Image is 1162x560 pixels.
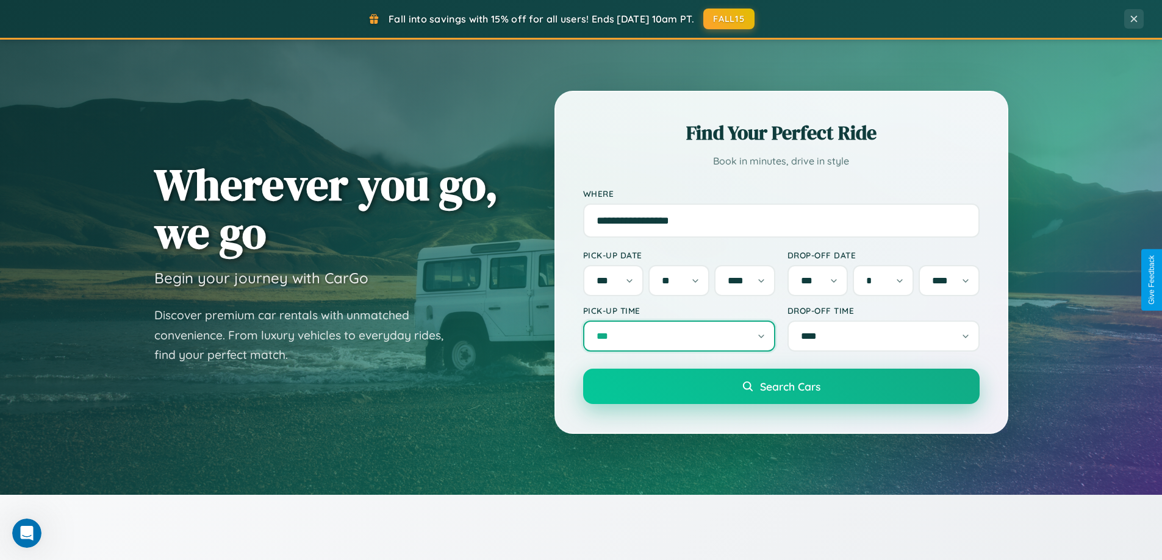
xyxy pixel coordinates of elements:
button: FALL15 [703,9,755,29]
label: Where [583,188,980,199]
h1: Wherever you go, we go [154,160,498,257]
p: Book in minutes, drive in style [583,152,980,170]
label: Drop-off Date [787,250,980,260]
label: Drop-off Time [787,305,980,316]
h3: Begin your journey with CarGo [154,269,368,287]
h2: Find Your Perfect Ride [583,119,980,146]
div: Give Feedback [1147,255,1156,305]
button: Search Cars [583,369,980,404]
span: Search Cars [760,380,820,393]
iframe: Intercom live chat [12,519,41,548]
label: Pick-up Time [583,305,775,316]
label: Pick-up Date [583,250,775,260]
p: Discover premium car rentals with unmatched convenience. From luxury vehicles to everyday rides, ... [154,305,459,365]
span: Fall into savings with 15% off for all users! Ends [DATE] 10am PT. [389,13,694,25]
